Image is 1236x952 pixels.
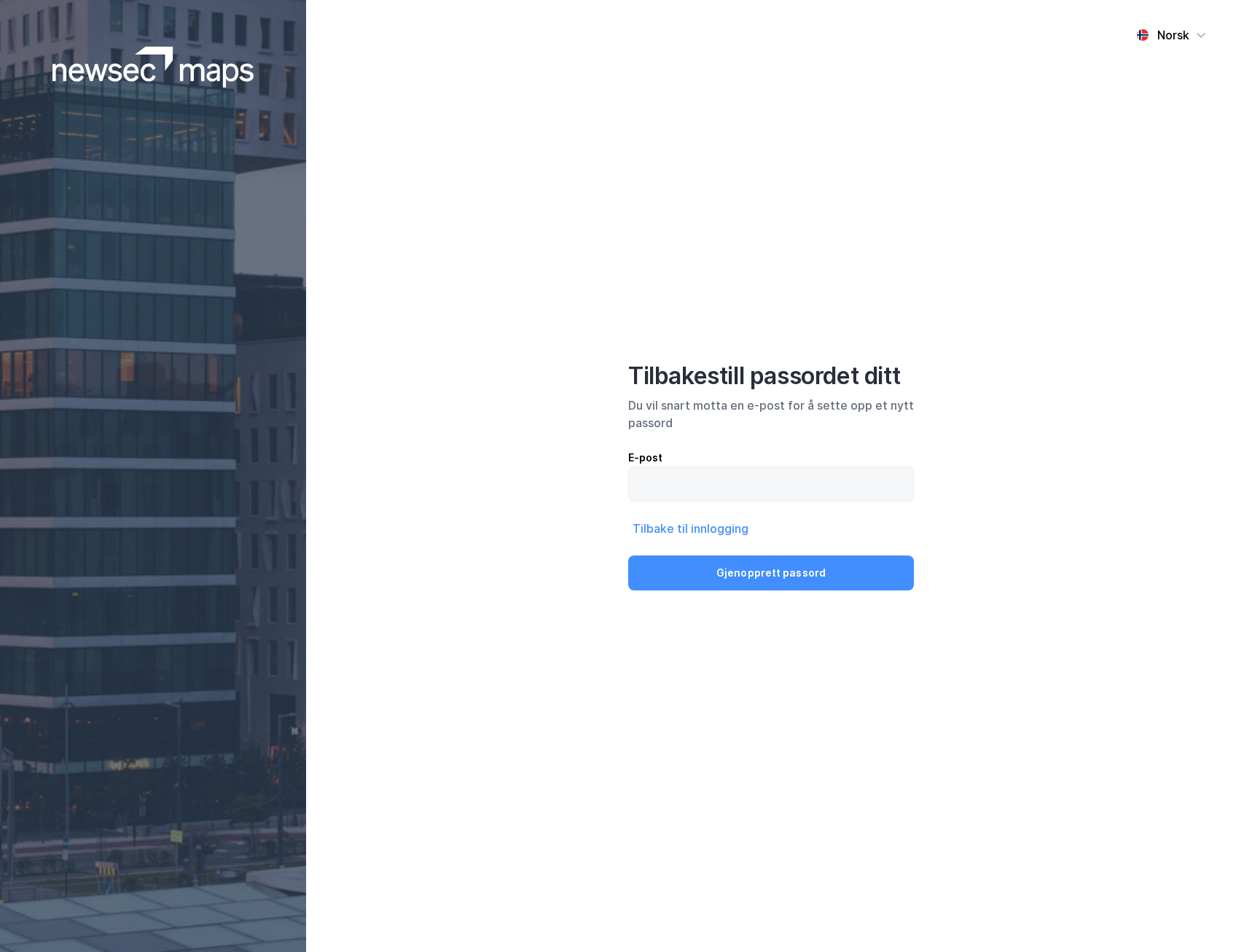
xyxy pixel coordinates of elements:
img: logoWhite.bf58a803f64e89776f2b079ca2356427.svg [52,47,254,87]
div: Kontrollprogram for chat [1163,882,1236,952]
div: E-post [628,449,914,467]
div: Norsk [1157,26,1189,44]
button: Gjenopprett passord [628,555,914,590]
div: Du vil snart motta en e-post for å sette opp et nytt passord [628,397,914,432]
button: Tilbake til innlogging [628,519,753,538]
div: Tilbakestill passordet ditt [628,362,914,391]
iframe: Chat Widget [1163,882,1236,952]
